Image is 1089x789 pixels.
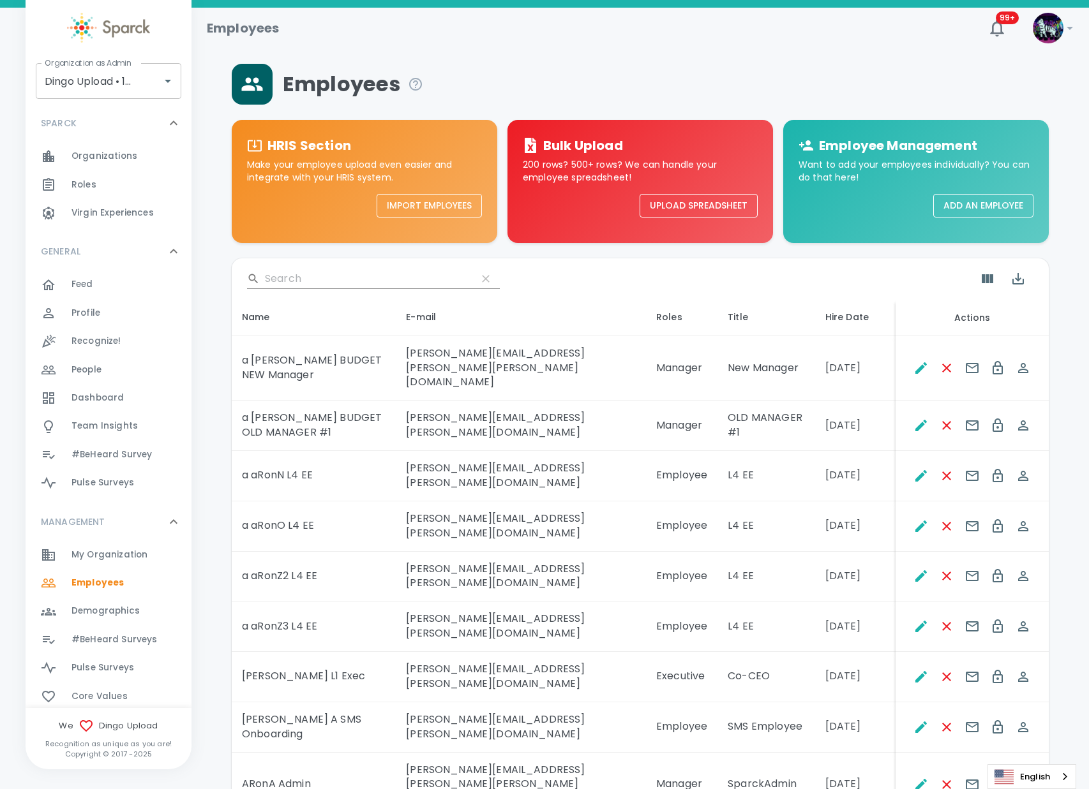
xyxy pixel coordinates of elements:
button: Upload Spreadsheet [640,194,758,218]
img: Picture of Sparck [1033,13,1063,43]
td: [DATE] [815,552,896,602]
div: MANAGEMENT [26,503,192,541]
button: Remove Employee [934,513,959,539]
a: Pulse Surveys [26,654,192,682]
a: People [26,356,192,384]
a: Virgin Experiences [26,199,192,227]
button: Send E-mails [959,513,985,539]
td: a aRonZ3 L4 EE [232,601,396,652]
a: Employees [26,569,192,597]
span: Organizations [71,150,137,163]
td: New Manager [717,336,815,401]
span: #BeHeard Survey [71,448,152,461]
button: Spoof This Employee [1010,463,1036,489]
button: Edit [908,714,934,740]
span: Core Values [71,690,128,703]
a: Sparck logo [26,13,192,43]
div: GENERAL [26,232,192,270]
button: Remove Employee [934,714,959,740]
p: MANAGEMENT [41,515,105,528]
td: [PERSON_NAME] L1 Exec [232,652,396,702]
button: Send E-mails [959,664,985,689]
button: Send E-mails [959,355,985,381]
td: L4 EE [717,501,815,552]
button: Import Employees [377,194,482,218]
span: Profile [71,307,100,320]
div: #BeHeard Surveys [26,626,192,654]
p: Copyright © 2017 - 2025 [26,749,192,759]
button: Spoof This Employee [1010,355,1036,381]
span: My Organization [71,549,147,561]
td: [DATE] [815,336,896,401]
td: Employee [646,552,717,602]
a: Profile [26,299,192,327]
button: Change Password [985,463,1010,489]
td: [DATE] [815,501,896,552]
td: [DATE] [815,451,896,501]
button: Show Columns [972,263,1003,294]
p: SPARCK [41,117,77,129]
td: Employee [646,501,717,552]
td: [PERSON_NAME][EMAIL_ADDRESS][PERSON_NAME][DOMAIN_NAME] [396,401,646,451]
aside: Language selected: English [988,764,1076,789]
a: Dashboard [26,384,192,412]
div: Language [988,764,1076,789]
td: L4 EE [717,552,815,602]
h6: Employee Management [819,135,977,156]
div: SPARCK [26,104,192,142]
div: Organizations [26,142,192,170]
td: [PERSON_NAME][EMAIL_ADDRESS][PERSON_NAME][DOMAIN_NAME] [396,552,646,602]
p: Recognition as unique as you are! [26,739,192,749]
button: Send E-mails [959,463,985,489]
div: Recognize! [26,327,192,355]
a: Feed [26,270,192,299]
button: Change Password [985,664,1010,689]
span: Roles [71,179,96,191]
button: Edit [908,355,934,381]
button: Send E-mails [959,614,985,639]
button: Edit [908,413,934,438]
div: #BeHeard Survey [26,441,192,469]
button: Remove Employee [934,463,959,489]
button: Add an Employee [933,194,1033,218]
span: #BeHeard Surveys [71,633,157,646]
span: Pulse Surveys [71,661,134,674]
td: [PERSON_NAME][EMAIL_ADDRESS][PERSON_NAME][DOMAIN_NAME] [396,451,646,501]
button: Change Password [985,513,1010,539]
span: Team Insights [71,420,138,432]
td: a [PERSON_NAME] BUDGET OLD MANAGER #1 [232,401,396,451]
a: English [988,765,1076,788]
td: Employee [646,601,717,652]
td: [PERSON_NAME][EMAIL_ADDRESS][PERSON_NAME][PERSON_NAME][DOMAIN_NAME] [396,336,646,401]
button: Remove Employee [934,563,959,589]
a: Pulse Surveys [26,469,192,497]
h6: HRIS Section [267,135,351,156]
button: Remove Employee [934,614,959,639]
button: Change Password [985,614,1010,639]
a: Demographics [26,597,192,625]
span: Feed [71,278,93,291]
button: Edit [908,463,934,489]
td: [DATE] [815,401,896,451]
div: Team Insights [26,412,192,440]
button: Change Password [985,413,1010,438]
span: Demographics [71,605,140,617]
td: Manager [646,401,717,451]
button: Spoof This Employee [1010,413,1036,438]
div: Core Values [26,682,192,711]
a: Roles [26,171,192,199]
button: Edit [908,563,934,589]
a: My Organization [26,541,192,569]
svg: Search [247,272,260,285]
span: We Dingo Upload [26,718,192,734]
h6: Bulk Upload [543,135,623,156]
td: Manager [646,336,717,401]
td: a aRonN L4 EE [232,451,396,501]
